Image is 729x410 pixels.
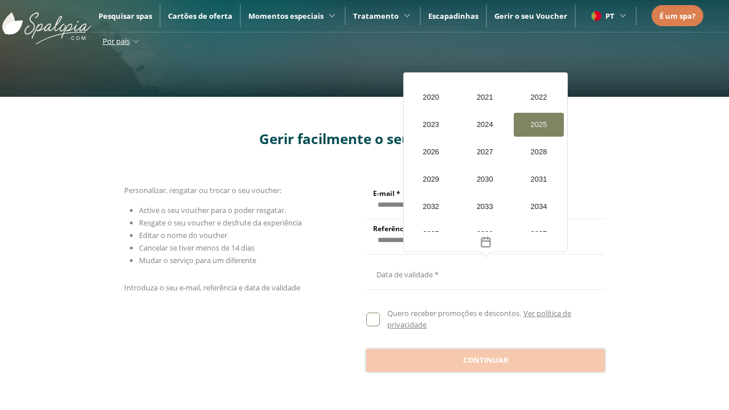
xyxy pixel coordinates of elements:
[124,185,281,195] span: Personalizar, resgatar ou trocar o seu voucher:
[139,230,227,240] span: Editar o nome do voucher
[2,1,91,44] img: ImgLogoSpalopia.BvClDcEz.svg
[139,255,256,265] span: Mudar o serviço para um diferente
[460,222,510,246] div: 2036
[514,140,564,164] div: 2028
[428,11,478,21] a: Escapadinhas
[514,222,564,246] div: 2037
[406,85,456,109] div: 2020
[460,140,510,164] div: 2027
[406,113,456,137] div: 2023
[406,222,456,246] div: 2035
[387,308,521,318] span: Quero receber promoções e descontos.
[460,113,510,137] div: 2024
[463,355,509,366] span: Continuar
[387,308,571,330] a: Ver política de privacidade
[99,11,152,21] a: Pesquisar spas
[366,349,605,372] button: Continuar
[139,218,302,228] span: Resgate o seu voucher e desfrute da experiência
[494,11,567,21] a: Gerir o seu Voucher
[168,11,232,21] a: Cartões de oferta
[259,129,470,148] span: Gerir facilmente o seu voucher
[406,195,456,219] div: 2032
[404,232,567,252] button: Toggle overlay
[124,282,300,293] span: Introduza o seu e-mail, referência e data de validade
[460,195,510,219] div: 2033
[514,113,564,137] div: 2025
[406,140,456,164] div: 2026
[460,85,510,109] div: 2021
[514,167,564,191] div: 2031
[103,36,130,46] span: Por país
[514,85,564,109] div: 2022
[139,243,255,253] span: Cancelar se tiver menos de 14 dias
[139,205,286,215] span: Active o seu voucher para o poder resgatar.
[514,195,564,219] div: 2034
[406,167,456,191] div: 2029
[660,10,695,22] a: É um spa?
[660,11,695,21] span: É um spa?
[460,167,510,191] div: 2030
